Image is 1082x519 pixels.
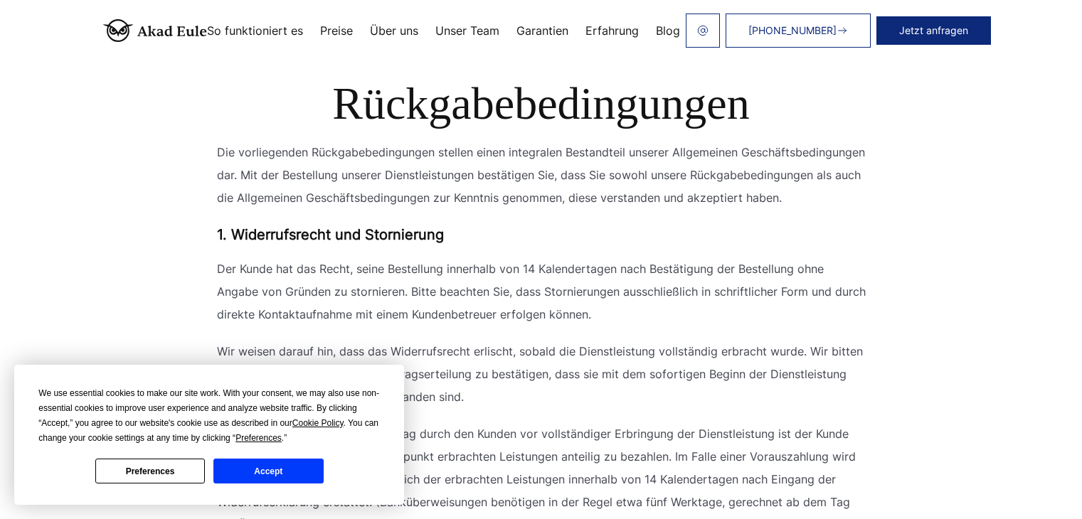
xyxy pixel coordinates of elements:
span: Wir weisen darauf hin, dass das Widerrufsrecht erlischt, sobald die Dienstleistung vollständig er... [217,344,863,404]
a: Über uns [370,25,418,36]
div: We use essential cookies to make our site work. With your consent, we may also use non-essential ... [38,386,380,446]
a: Blog [656,25,680,36]
span: Preferences [235,433,282,443]
h1: Rückgabebedingungen [120,78,962,129]
span: Cookie Policy [292,418,344,428]
span: [PHONE_NUMBER] [748,25,837,36]
a: Preise [320,25,353,36]
a: Erfahrung [585,25,639,36]
button: Jetzt anfragen [876,16,991,45]
img: logo [103,19,207,42]
button: Preferences [95,459,205,483]
a: [PHONE_NUMBER] [726,14,871,48]
span: Im Falle eines Rücktritts vom Vertrag durch den Kunden vor vollständiger Erbringung der Dienstlei... [217,427,856,509]
a: Garantien [516,25,568,36]
span: Der Kunde hat das Recht, seine Bestellung innerhalb von 14 Kalendertagen nach Bestätigung der Bes... [217,262,866,321]
b: 1. Widerrufsrecht und Stornierung [217,226,444,243]
a: So funktioniert es [207,25,303,36]
span: Die vorliegenden Rückgabebedingungen stellen einen integralen Bestandteil unserer Allgemeinen Ges... [217,145,865,205]
button: Accept [213,459,323,483]
div: Cookie Consent Prompt [14,365,404,505]
a: Unser Team [435,25,499,36]
img: email [697,25,709,36]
